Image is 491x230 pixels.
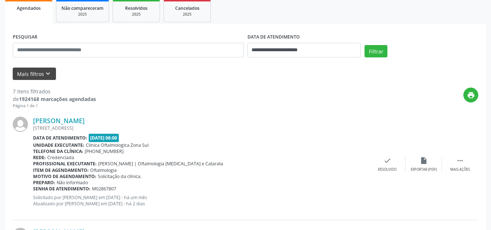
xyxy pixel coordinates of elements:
[247,32,300,43] label: DATA DE ATENDIMENTO
[13,88,96,95] div: 7 itens filtrados
[450,167,470,172] div: Mais ações
[85,148,124,154] span: [PHONE_NUMBER]
[86,142,149,148] span: Clinica Oftalmologica Zona Sul
[118,12,154,17] div: 2025
[467,91,475,99] i: print
[33,154,46,161] b: Rede:
[57,179,88,186] span: Não informado
[33,125,369,131] div: [STREET_ADDRESS]
[98,173,141,179] span: Solicitação da clínica.
[92,186,116,192] span: M02867807
[44,70,52,78] i: keyboard_arrow_down
[175,5,200,11] span: Cancelados
[33,148,83,154] b: Telefone da clínica:
[33,173,96,179] b: Motivo de agendamento:
[420,157,428,165] i: insert_drive_file
[33,135,87,141] b: Data de atendimento:
[378,167,397,172] div: Resolvido
[13,32,37,43] label: PESQUISAR
[411,167,437,172] div: Exportar (PDF)
[169,12,205,17] div: 2025
[13,103,96,109] div: Página 1 de 1
[383,157,391,165] i: check
[365,45,387,57] button: Filtrar
[13,95,96,103] div: de
[89,134,119,142] span: [DATE] 08:00
[463,88,478,102] button: print
[125,5,148,11] span: Resolvidos
[13,68,56,80] button: Mais filtroskeyboard_arrow_down
[61,12,104,17] div: 2025
[47,154,74,161] span: Credenciada
[33,117,85,125] a: [PERSON_NAME]
[33,167,89,173] b: Item de agendamento:
[456,157,464,165] i: 
[33,142,84,148] b: Unidade executante:
[19,96,96,102] strong: 1924168 marcações agendadas
[33,161,97,167] b: Profissional executante:
[33,194,369,207] p: Solicitado por [PERSON_NAME] em [DATE] - há um mês Atualizado por [PERSON_NAME] em [DATE] - há 2 ...
[13,117,28,132] img: img
[17,5,41,11] span: Agendados
[61,5,104,11] span: Não compareceram
[90,167,117,173] span: Oftalmologia
[33,179,55,186] b: Preparo:
[33,186,90,192] b: Senha de atendimento:
[98,161,223,167] span: [PERSON_NAME] | Oftalmologia [MEDICAL_DATA] e Catarata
